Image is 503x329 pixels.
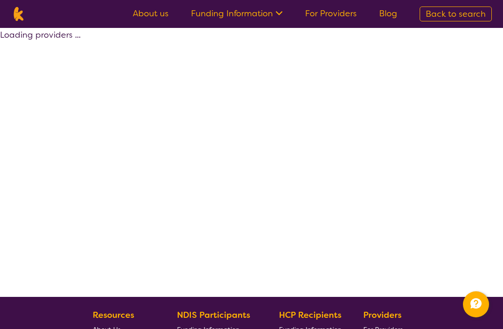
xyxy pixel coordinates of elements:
[363,309,401,321] b: Providers
[420,7,492,21] a: Back to search
[177,309,250,321] b: NDIS Participants
[379,8,397,19] a: Blog
[191,8,283,19] a: Funding Information
[11,7,26,21] img: Karista logo
[463,291,489,317] button: Channel Menu
[279,309,341,321] b: HCP Recipients
[93,309,134,321] b: Resources
[305,8,357,19] a: For Providers
[133,8,169,19] a: About us
[426,8,486,20] span: Back to search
